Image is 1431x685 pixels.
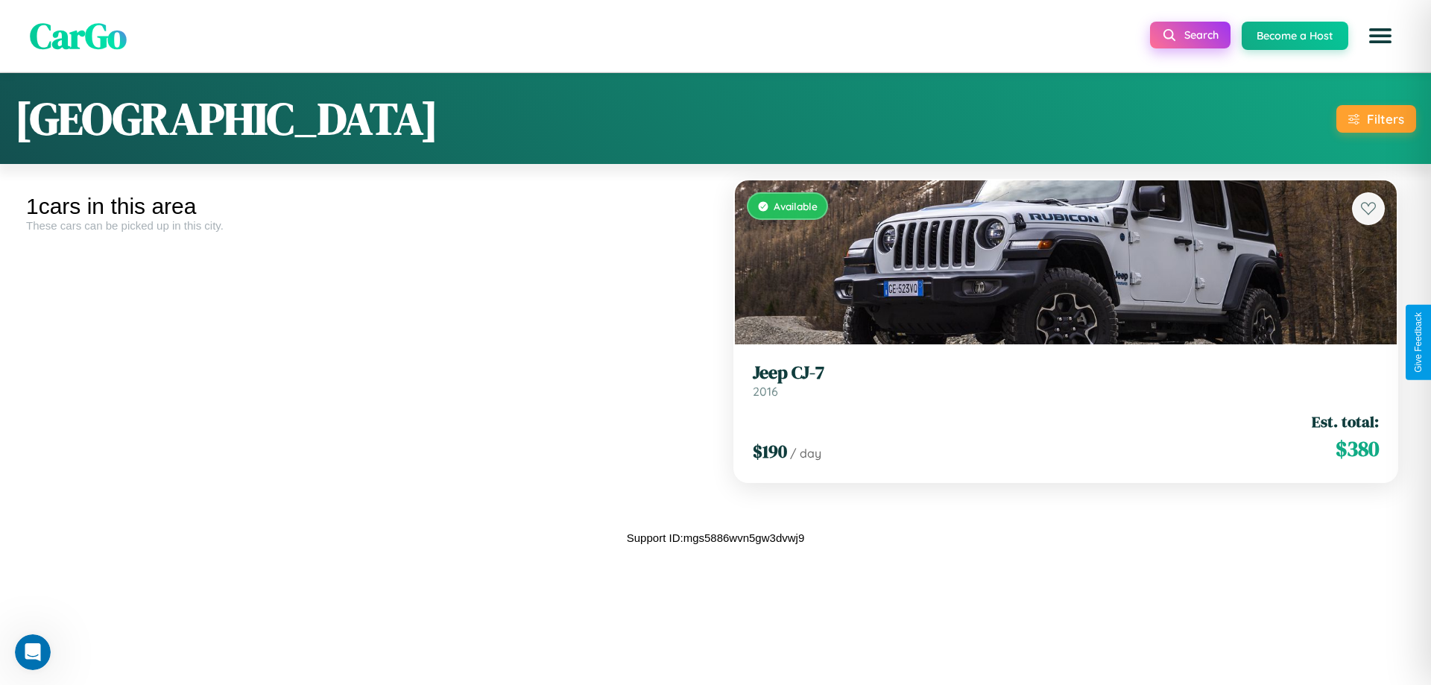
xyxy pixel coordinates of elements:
button: Filters [1336,105,1416,133]
span: Available [774,200,818,212]
h1: [GEOGRAPHIC_DATA] [15,88,438,149]
div: Filters [1367,111,1404,127]
div: Give Feedback [1413,312,1424,373]
div: These cars can be picked up in this city. [26,219,704,232]
span: $ 380 [1336,434,1379,464]
span: 2016 [753,384,778,399]
h3: Jeep CJ-7 [753,362,1379,384]
span: $ 190 [753,439,787,464]
span: / day [790,446,821,461]
a: Jeep CJ-72016 [753,362,1379,399]
button: Open menu [1359,15,1401,57]
button: Become a Host [1242,22,1348,50]
span: Search [1184,28,1219,42]
div: 1 cars in this area [26,194,704,219]
p: Support ID: mgs5886wvn5gw3dvwj9 [627,528,804,548]
span: Est. total: [1312,411,1379,432]
span: CarGo [30,11,127,60]
iframe: Intercom live chat [15,634,51,670]
button: Search [1150,22,1231,48]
